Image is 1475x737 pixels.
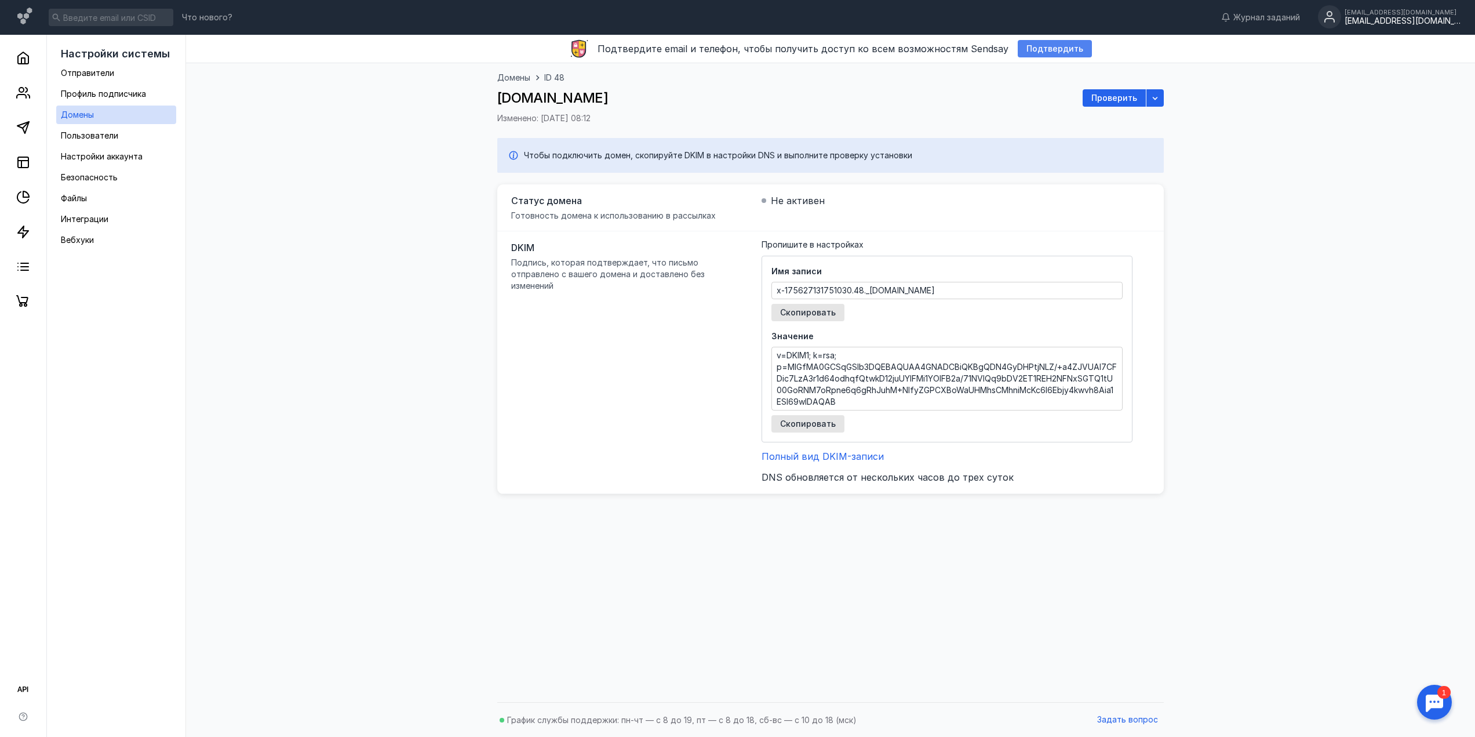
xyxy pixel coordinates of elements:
button: Задать вопрос [1091,711,1164,729]
button: Подтвердить [1018,40,1092,57]
button: Скопировать [771,415,844,433]
span: Статус домена [511,195,582,206]
span: Вебхуки [61,235,94,245]
div: [EMAIL_ADDRESS][DOMAIN_NAME] [1345,16,1461,26]
span: [DOMAIN_NAME] [497,89,608,106]
span: Имя записи [771,266,1123,277]
span: Подпись, которая подтверждает, что письмо отправлено с вашего домена и доставлено без изменений [511,257,705,291]
a: Журнал заданий [1215,12,1306,23]
span: Журнал заданий [1233,12,1300,23]
span: Готовность домена к использованию в рассылках [511,210,716,220]
textarea: x-175627131751030.48._[DOMAIN_NAME] [772,282,1122,299]
button: Скопировать [771,304,844,321]
textarea: v=DKIM1; k=rsa; p=MIGfMA0GCSqGSIb3DQEBAQUAA4GNADCBiQKBgQDN4GyDHPtjNLZ/+a4ZJVUAl7CFDic7LzA3r1d64od... [772,347,1122,410]
span: Домены [497,72,530,82]
div: [EMAIL_ADDRESS][DOMAIN_NAME] [1345,9,1461,16]
a: Файлы [56,189,176,208]
a: Вебхуки [56,231,176,249]
span: ID 48 [544,72,564,83]
span: DKIM [511,242,534,253]
span: Изменено: [DATE] 08:12 [497,112,591,124]
a: Безопасность [56,168,176,187]
div: Чтобы подключить домен, скопируйте DKIM в настройки DNS и выполните проверку установки [524,150,1152,161]
span: Безопасность [61,172,118,182]
a: Домены [497,72,530,83]
span: Значение [771,331,1123,342]
span: Подтвердите email и телефон, чтобы получить доступ ко всем возможностям Sendsay [598,43,1008,55]
span: Не активен [771,194,825,208]
a: Интеграции [56,210,176,228]
div: 1 [26,7,39,20]
span: DNS обновляется от нескольких часов до трех суток [762,470,1014,484]
span: Проверить [1091,93,1137,103]
span: Профиль подписчика [61,89,146,99]
span: Скопировать [780,419,836,429]
a: Пользователи [56,126,176,145]
span: Что нового? [182,13,232,21]
span: Задать вопрос [1097,715,1158,725]
span: График службы поддержки: пн-чт — с 8 до 19, пт — с 8 до 18, сб-вс — с 10 до 18 (мск) [507,715,857,725]
span: Отправители [61,68,114,78]
input: Введите email или CSID [49,9,173,26]
span: Скопировать [780,308,836,318]
button: Проверить [1083,89,1146,107]
a: Профиль подписчика [56,85,176,103]
span: Домены [61,110,94,119]
span: Файлы [61,193,87,203]
button: Полный вид DKIM-записи [762,451,884,462]
span: Настройки системы [61,48,170,60]
a: Настройки аккаунта [56,147,176,166]
span: Пользователи [61,130,118,140]
div: Пропишите в настройках [762,241,1006,249]
a: Домены [56,106,176,124]
a: Отправители [56,64,176,82]
span: Интеграции [61,214,108,224]
span: Настройки аккаунта [61,151,143,161]
a: Что нового? [176,13,238,21]
span: Подтвердить [1026,44,1083,54]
